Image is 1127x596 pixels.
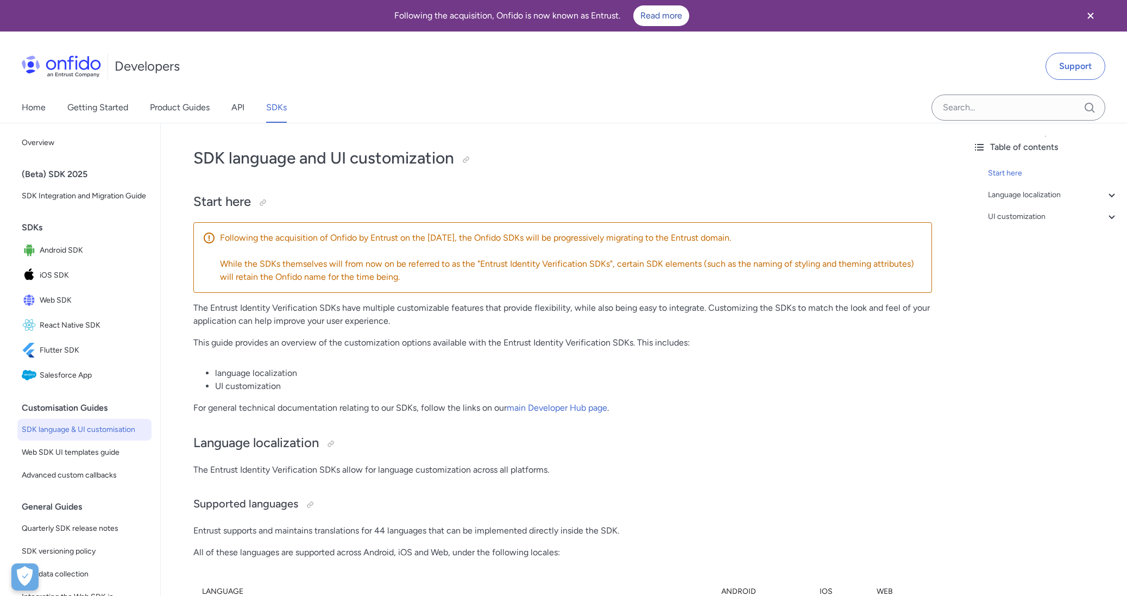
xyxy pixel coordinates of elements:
[40,368,147,383] span: Salesforce App
[17,264,152,287] a: IconiOS SDKiOS SDK
[17,338,152,362] a: IconFlutter SDKFlutter SDK
[22,268,40,283] img: IconiOS SDK
[1084,9,1097,22] svg: Close banner
[193,336,932,349] p: This guide provides an overview of the customization options available with the Entrust Identity ...
[40,293,147,308] span: Web SDK
[17,363,152,387] a: IconSalesforce AppSalesforce App
[193,463,932,476] p: The Entrust Identity Verification SDKs allow for language customization across all platforms.
[22,92,46,123] a: Home
[1046,53,1105,80] a: Support
[193,302,932,328] p: The Entrust Identity Verification SDKs have multiple customizable features that provide flexibili...
[17,288,152,312] a: IconWeb SDKWeb SDK
[193,546,932,559] p: All of these languages are supported across Android, iOS and Web, under the following locales:
[22,446,147,459] span: Web SDK UI templates guide
[40,318,147,333] span: React Native SDK
[931,95,1105,121] input: Onfido search input field
[22,423,147,436] span: SDK language & UI customisation
[22,293,40,308] img: IconWeb SDK
[22,217,156,239] div: SDKs
[22,522,147,535] span: Quarterly SDK release notes
[22,243,40,258] img: IconAndroid SDK
[17,541,152,562] a: SDK versioning policy
[22,190,147,203] span: SDK Integration and Migration Guide
[22,545,147,558] span: SDK versioning policy
[17,442,152,463] a: Web SDK UI templates guide
[22,318,40,333] img: IconReact Native SDK
[220,258,923,284] p: While the SDKs themselves will from now on be referred to as the "Entrust Identity Verification S...
[22,469,147,482] span: Advanced custom callbacks
[40,243,147,258] span: Android SDK
[17,563,152,585] a: SDK data collection
[193,434,932,453] h2: Language localization
[11,563,39,591] div: Cookie Preferences
[13,5,1071,26] div: Following the acquisition, Onfido is now known as Entrust.
[973,141,1118,154] div: Table of contents
[22,397,156,419] div: Customisation Guides
[17,419,152,441] a: SDK language & UI customisation
[17,185,152,207] a: SDK Integration and Migration Guide
[988,189,1118,202] a: Language localization
[17,132,152,154] a: Overview
[266,92,287,123] a: SDKs
[22,368,40,383] img: IconSalesforce App
[67,92,128,123] a: Getting Started
[22,343,40,358] img: IconFlutter SDK
[17,518,152,539] a: Quarterly SDK release notes
[115,58,180,75] h1: Developers
[17,239,152,262] a: IconAndroid SDKAndroid SDK
[17,465,152,486] a: Advanced custom callbacks
[1071,2,1111,29] button: Close banner
[40,268,147,283] span: iOS SDK
[215,380,932,393] li: UI customization
[22,55,101,77] img: Onfido Logo
[22,568,147,581] span: SDK data collection
[11,563,39,591] button: Open Preferences
[22,164,156,185] div: (Beta) SDK 2025
[193,401,932,415] p: For general technical documentation relating to our SDKs, follow the links on our .
[633,5,689,26] a: Read more
[22,136,147,149] span: Overview
[220,231,923,244] p: Following the acquisition of Onfido by Entrust on the [DATE], the Onfido SDKs will be progressive...
[231,92,244,123] a: API
[17,313,152,337] a: IconReact Native SDKReact Native SDK
[22,496,156,518] div: General Guides
[150,92,210,123] a: Product Guides
[988,210,1118,223] a: UI customization
[988,167,1118,180] a: Start here
[193,524,932,537] p: Entrust supports and maintains translations for 44 languages that can be implemented directly ins...
[193,193,932,211] h2: Start here
[193,496,932,513] h3: Supported languages
[40,343,147,358] span: Flutter SDK
[507,403,607,413] a: main Developer Hub page
[193,147,932,169] h1: SDK language and UI customization
[215,367,932,380] li: language localization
